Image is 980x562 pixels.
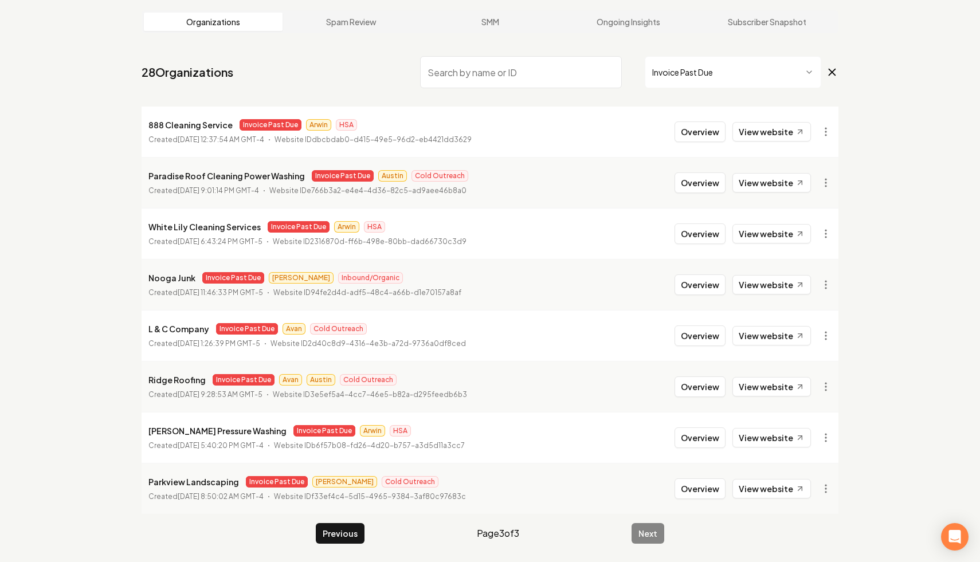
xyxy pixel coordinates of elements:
[336,119,357,131] span: HSA
[240,119,301,131] span: Invoice Past Due
[274,440,465,451] p: Website ID b6f57b08-fd26-4d20-b757-a3d5d11a3cc7
[148,373,206,387] p: Ridge Roofing
[148,424,287,438] p: [PERSON_NAME] Pressure Washing
[675,427,726,448] button: Overview
[364,221,385,233] span: HSA
[312,170,374,182] span: Invoice Past Due
[148,271,195,285] p: Nooga Junk
[148,220,261,234] p: White Lily Cleaning Services
[274,491,466,502] p: Website ID f33ef4c4-5d15-4965-9384-3af80c97683c
[340,374,397,386] span: Cold Outreach
[559,13,698,31] a: Ongoing Insights
[732,428,811,447] a: View website
[420,56,622,88] input: Search by name or ID
[732,326,811,345] a: View website
[732,224,811,243] a: View website
[148,491,264,502] p: Created
[178,186,259,195] time: [DATE] 9:01:14 PM GMT-4
[732,173,811,192] a: View website
[178,441,264,450] time: [DATE] 5:40:20 PM GMT-4
[178,135,264,144] time: [DATE] 12:37:54 AM GMT-4
[148,389,262,400] p: Created
[382,476,438,488] span: Cold Outreach
[697,13,836,31] a: Subscriber Snapshot
[334,221,359,233] span: Arwin
[283,13,421,31] a: Spam Review
[378,170,407,182] span: Austin
[148,185,259,196] p: Created
[338,272,403,284] span: Inbound/Organic
[675,223,726,244] button: Overview
[732,275,811,294] a: View website
[307,374,335,386] span: Austin
[732,479,811,498] a: View website
[178,288,263,297] time: [DATE] 11:46:33 PM GMT-5
[732,122,811,142] a: View website
[411,170,468,182] span: Cold Outreach
[675,274,726,295] button: Overview
[148,322,209,336] p: L & C Company
[178,237,262,246] time: [DATE] 6:43:24 PM GMT-5
[268,221,330,233] span: Invoice Past Due
[148,475,239,489] p: Parkview Landscaping
[178,390,262,399] time: [DATE] 9:28:53 AM GMT-5
[675,121,726,142] button: Overview
[271,338,466,349] p: Website ID 2d40c8d9-4316-4e3b-a72d-9736a0df8ced
[293,425,355,437] span: Invoice Past Due
[279,374,302,386] span: Avan
[675,376,726,397] button: Overview
[421,13,559,31] a: SMM
[273,287,461,298] p: Website ID 94fe2d4d-adf5-48c4-a66b-d1e70157a8af
[273,389,467,400] p: Website ID 3e5ef5a4-4cc7-46e5-b82a-d295feedb6b3
[202,272,264,284] span: Invoice Past Due
[246,476,308,488] span: Invoice Past Due
[306,119,331,131] span: Arwin
[269,272,334,284] span: [PERSON_NAME]
[178,492,264,501] time: [DATE] 8:50:02 AM GMT-4
[148,236,262,247] p: Created
[675,478,726,499] button: Overview
[283,323,305,335] span: Avan
[142,64,233,80] a: 28Organizations
[144,13,283,31] a: Organizations
[148,169,305,183] p: Paradise Roof Cleaning Power Washing
[390,425,411,437] span: HSA
[178,339,260,348] time: [DATE] 1:26:39 PM GMT-5
[269,185,467,196] p: Website ID e766b3a2-e4e4-4d36-82c5-ad9aee46b8a0
[273,236,467,247] p: Website ID 2316870d-ff6b-498e-80bb-dad66730c3d9
[148,440,264,451] p: Created
[477,526,519,540] span: Page 3 of 3
[675,325,726,346] button: Overview
[148,338,260,349] p: Created
[216,323,278,335] span: Invoice Past Due
[275,134,472,146] p: Website ID dbcbdab0-d415-49e5-96d2-eb4421dd3629
[148,287,263,298] p: Created
[941,523,969,551] div: Open Intercom Messenger
[675,172,726,193] button: Overview
[213,374,275,386] span: Invoice Past Due
[312,476,377,488] span: [PERSON_NAME]
[310,323,367,335] span: Cold Outreach
[732,377,811,396] a: View website
[148,118,233,132] p: 888 Cleaning Service
[316,523,364,544] button: Previous
[360,425,385,437] span: Arwin
[148,134,264,146] p: Created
